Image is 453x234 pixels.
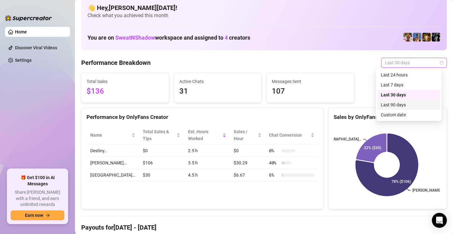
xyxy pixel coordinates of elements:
[46,213,50,217] span: arrow-right
[5,15,52,21] img: logo-BBDzfeDw.svg
[184,145,230,157] td: 2.5 h
[87,145,139,157] td: Destiny…
[440,61,443,65] span: calendar
[225,34,228,41] span: 4
[269,132,309,139] span: Chat Conversion
[11,175,64,187] span: 🎁 Get $100 in AI Messages
[87,34,250,41] h1: You are on workspace and assigned to creators
[184,169,230,181] td: 4.5 h
[87,3,441,12] h4: 👋 Hey, [PERSON_NAME][DATE] !
[334,113,441,121] div: Sales by OnlyFans Creator
[377,80,440,90] div: Last 7 days
[11,189,64,208] span: Share [PERSON_NAME] with a friend, and earn unlimited rewards
[139,126,184,145] th: Total Sales & Tips
[323,137,361,142] text: [GEOGRAPHIC_DATA]…
[87,126,139,145] th: Name
[15,29,27,34] a: Home
[87,12,441,19] span: Check what you achieved this month
[15,58,32,63] a: Settings
[381,111,436,118] div: Custom date
[184,157,230,169] td: 3.5 h
[25,213,43,218] span: Earn now
[81,223,447,232] h4: Payouts for [DATE] - [DATE]
[139,145,184,157] td: $0
[381,81,436,88] div: Last 7 days
[381,71,436,78] div: Last 24 hours
[265,126,318,145] th: Chat Conversion
[87,78,164,85] span: Total Sales
[381,91,436,98] div: Last 30 days
[412,188,444,193] text: [PERSON_NAME]…
[179,78,256,85] span: Active Chats
[15,45,57,50] a: Discover Viral Videos
[230,126,265,145] th: Sales / Hour
[377,70,440,80] div: Last 24 hours
[188,128,221,142] div: Est. Hours Worked
[87,157,139,169] td: [PERSON_NAME]…
[272,85,349,97] span: 107
[143,128,175,142] span: Total Sales & Tips
[230,145,265,157] td: $0
[403,33,412,41] img: Destiny
[377,90,440,100] div: Last 30 days
[269,147,279,154] span: 0 %
[139,157,184,169] td: $106
[230,157,265,169] td: $30.29
[422,33,431,41] img: Marvin
[381,101,436,108] div: Last 90 days
[377,110,440,120] div: Custom date
[11,210,64,220] button: Earn nowarrow-right
[87,113,318,121] div: Performance by OnlyFans Creator
[230,169,265,181] td: $6.67
[272,78,349,85] span: Messages Sent
[432,213,447,228] div: Open Intercom Messenger
[179,85,256,97] span: 31
[431,33,440,41] img: Marvin
[234,128,256,142] span: Sales / Hour
[413,33,421,41] img: Dallas
[269,159,279,166] span: 40 %
[269,172,279,178] span: 6 %
[87,169,139,181] td: [GEOGRAPHIC_DATA]…
[139,169,184,181] td: $30
[385,58,443,67] span: Last 30 days
[87,85,164,97] span: $136
[81,58,151,67] h4: Performance Breakdown
[115,34,155,41] span: SweatNShadow
[377,100,440,110] div: Last 90 days
[90,132,130,139] span: Name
